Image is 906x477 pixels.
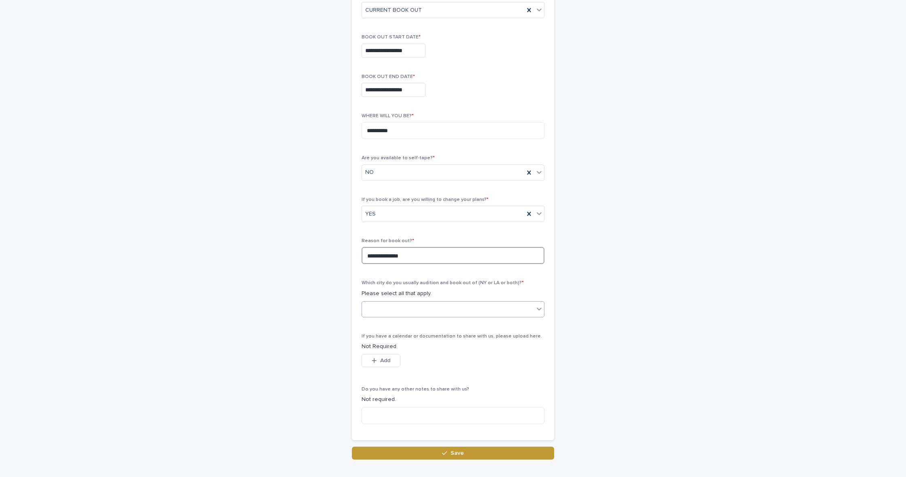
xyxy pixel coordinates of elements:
[362,238,414,243] span: Reason for book out?
[451,450,464,456] span: Save
[362,342,544,351] p: Not Required
[362,197,489,202] span: If you book a job, are you willing to change your plans?
[362,387,469,392] span: Do you have any other notes to share with us?
[362,114,414,118] span: WHERE WILL YOU BE?
[362,74,415,79] span: BOOK OUT END DATE
[362,334,542,339] span: If you have a calendar or documentation to share with us, please upload here.
[362,281,524,285] span: Which city do you usually audition and book out of (NY or LA or both)?
[362,289,544,298] p: Please select all that apply.
[365,168,374,177] span: NO
[365,210,376,218] span: YES
[362,35,421,40] span: BOOK OUT START DATE
[365,6,422,15] span: CURRENT BOOK OUT
[362,354,400,367] button: Add
[362,156,435,160] span: Are you available to self-tape?
[362,395,544,404] p: Not required.
[352,447,554,460] button: Save
[380,358,390,363] span: Add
